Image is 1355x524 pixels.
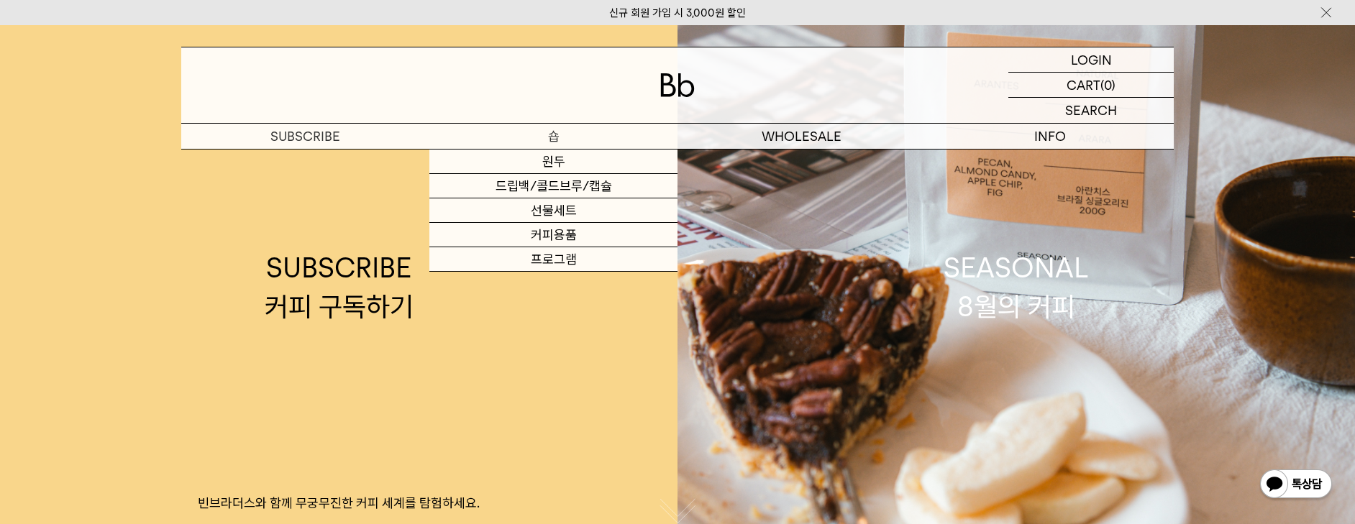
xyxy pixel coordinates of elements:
a: 프로그램 [429,247,677,272]
a: 원두 [429,150,677,174]
a: 숍 [429,124,677,149]
a: 커피용품 [429,223,677,247]
a: 선물세트 [429,198,677,223]
div: SUBSCRIBE 커피 구독하기 [265,249,414,325]
p: INFO [926,124,1174,149]
p: SEARCH [1065,98,1117,123]
div: SEASONAL 8월의 커피 [944,249,1089,325]
a: 신규 회원 가입 시 3,000원 할인 [609,6,746,19]
p: LOGIN [1071,47,1112,72]
a: CART (0) [1008,73,1174,98]
a: SUBSCRIBE [181,124,429,149]
p: (0) [1100,73,1116,97]
img: 로고 [660,73,695,97]
p: CART [1067,73,1100,97]
img: 카카오톡 채널 1:1 채팅 버튼 [1259,468,1333,502]
a: LOGIN [1008,47,1174,73]
p: WHOLESALE [677,124,926,149]
a: 드립백/콜드브루/캡슐 [429,174,677,198]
